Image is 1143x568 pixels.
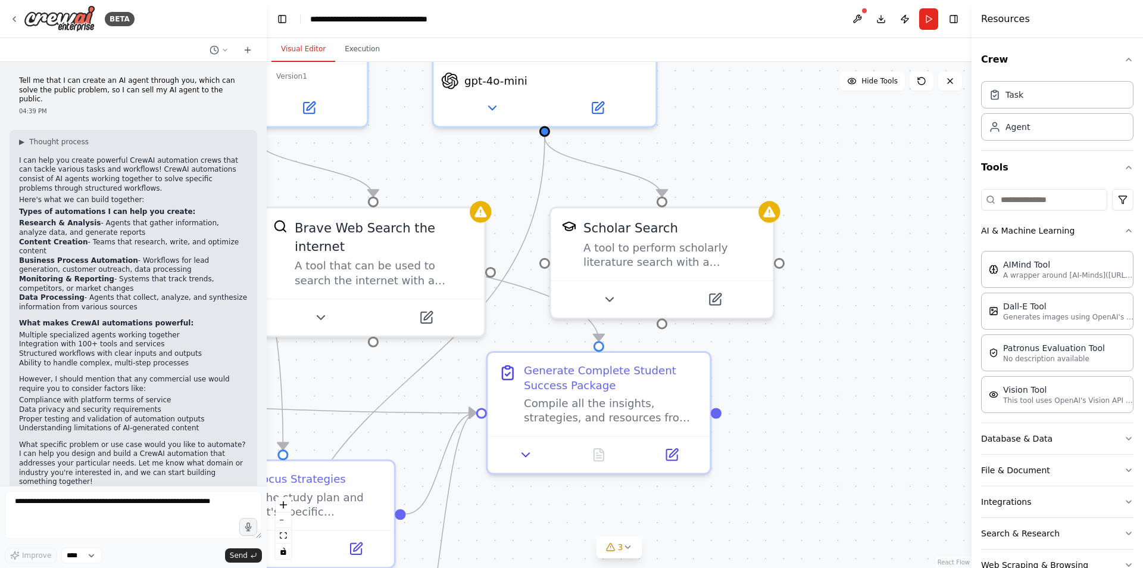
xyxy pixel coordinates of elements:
li: - Agents that gather information, analyze data, and generate reports [19,219,248,237]
strong: Types of automations I can help you create: [19,207,195,216]
g: Edge from 6e700dc4-3e0f-447c-8d39-8a5978c7cfa7 to 6e06b53e-1242-42ba-ab98-b29195be70bf [247,137,382,197]
div: Task [1005,89,1023,101]
nav: breadcrumb [310,13,427,25]
div: Patronus Evaluation Tool [1003,342,1105,354]
div: 04:39 PM [19,107,248,116]
li: Integration with 100+ tools and services [19,340,248,349]
div: BraveSearchToolBrave Web Search the internetA tool that can be used to search the internet with a... [260,206,486,337]
div: Based on the study plan and the student's specific challenges with focus and concentration, resea... [208,490,383,519]
button: Search & Research [981,518,1133,549]
div: Dall-E Tool [1003,300,1134,312]
img: Logo [24,5,95,32]
button: Execution [335,37,389,62]
button: Open in side panel [375,307,477,328]
li: Structured workflows with clear inputs and outputs [19,349,248,359]
p: Here's what we can build together: [19,195,248,205]
img: SerplyScholarSearchTool [562,219,576,234]
g: Edge from 52dd4e49-51f0-4380-87d8-a8bd6618d6ea to 93df3908-8e12-415c-9570-56bd3a1e8ff0 [405,404,476,523]
li: Compliance with platform terms of service [19,396,248,405]
div: AIMind Tool [1003,259,1134,271]
button: zoom out [276,513,291,528]
button: Visual Editor [271,37,335,62]
button: zoom in [276,497,291,513]
span: Send [230,551,248,560]
button: Crew [981,43,1133,76]
img: BraveSearchTool [273,219,288,234]
button: Send [225,548,262,563]
span: 3 [618,541,623,553]
p: Generates images using OpenAI's Dall-E model. [1003,312,1134,322]
li: - Teams that research, write, and optimize content [19,238,248,256]
button: Open in side panel [546,97,648,119]
button: Integrations [981,486,1133,517]
p: This tool uses OpenAI's Vision API to describe the contents of an image. [1003,396,1134,405]
button: Open in side panel [664,288,766,310]
span: gpt-4o-mini [464,74,527,88]
button: ▶Thought process [19,137,89,147]
div: Generate Complete Student Success Package [524,364,699,393]
g: Edge from 6e700dc4-3e0f-447c-8d39-8a5978c7cfa7 to 52dd4e49-51f0-4380-87d8-a8bd6618d6ea [247,137,292,449]
button: Hide left sidebar [274,11,291,27]
strong: Business Process Automation [19,256,138,265]
li: - Agents that collect, analyze, and synthesize information from various sources [19,293,248,312]
button: 3 [597,536,642,558]
li: Ability to handle complex, multi-step processes [19,359,248,368]
g: Edge from 36b9377a-25fa-4592-a1fd-dea6c4cd5909 to 07d3cd07-5a7b-48ee-aa9d-7ba11d0fde3b [536,137,671,197]
div: A tool that can be used to search the internet with a search_query. [295,259,473,288]
li: - Workflows for lead generation, customer outreach, data processing [19,256,248,275]
div: Version 1 [276,72,307,81]
span: Improve [22,551,51,560]
img: PatronusEvalTool [989,348,998,358]
li: - Systems that track trends, competitors, or market changes [19,275,248,293]
div: Brave Web Search the internet [295,219,473,256]
p: No description available [1003,354,1105,364]
button: Open in side panel [641,444,702,465]
h4: Resources [981,12,1030,26]
button: fit view [276,528,291,544]
li: Understanding limitations of AI-generated content [19,424,248,433]
img: VisionTool [989,390,998,399]
button: No output available [245,538,321,560]
button: Click to speak your automation idea [239,518,257,536]
button: Tools [981,151,1133,184]
g: Edge from 4d93cca2-32c8-4f50-af96-df0c6b676d7c to 93df3908-8e12-415c-9570-56bd3a1e8ff0 [90,396,476,421]
div: BETA [105,12,135,26]
button: AI & Machine Learning [981,215,1133,246]
button: Database & Data [981,423,1133,454]
img: DallETool [989,306,998,316]
p: However, I should mention that any commercial use would require you to consider factors like: [19,375,248,393]
span: Hide Tools [861,76,898,86]
p: I can help you create powerful CrewAI automation crews that can tackle various tasks and workflow... [19,156,248,193]
a: React Flow attribution [938,559,970,566]
div: Crew [981,76,1133,150]
div: Generate Complete Student Success PackageCompile all the insights, strategies, and resources from... [486,351,711,475]
img: AIMindTool [989,265,998,274]
li: Proper testing and validation of automation outputs [19,415,248,424]
button: File & Document [981,455,1133,486]
div: React Flow controls [276,497,291,559]
button: Switch to previous chat [205,43,233,57]
button: Start a new chat [238,43,257,57]
strong: Monitoring & Reporting [19,275,114,283]
div: Compile all the insights, strategies, and resources from the study plan, focus strategies, and cu... [524,396,699,426]
div: Scholar Search [583,219,678,237]
div: Develop Focus Strategies [208,472,346,486]
button: Improve [5,548,57,563]
button: Hide right sidebar [945,11,962,27]
div: Vision Tool [1003,384,1134,396]
p: A wrapper around [AI-Minds]([URL][DOMAIN_NAME]). Useful for when you need answers to questions fr... [1003,271,1134,280]
span: ▶ [19,137,24,147]
p: What specific problem or use case would you like to automate? I can help you design and build a C... [19,440,248,487]
strong: Content Creation [19,238,88,246]
div: A tool to perform scholarly literature search with a search_query. [583,241,762,270]
span: Thought process [29,137,89,147]
div: Agent [1005,121,1030,133]
button: Open in side panel [325,538,387,560]
p: Tell me that I can create an AI agent through you, which can solve the public problem, so I can s... [19,76,248,104]
strong: Data Processing [19,293,85,302]
strong: Research & Analysis [19,219,101,227]
div: SerplyScholarSearchToolScholar SearchA tool to perform scholarly literature search with a search_... [549,206,775,319]
button: toggle interactivity [276,544,291,559]
button: Hide Tools [840,72,905,91]
button: No output available [561,444,637,465]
